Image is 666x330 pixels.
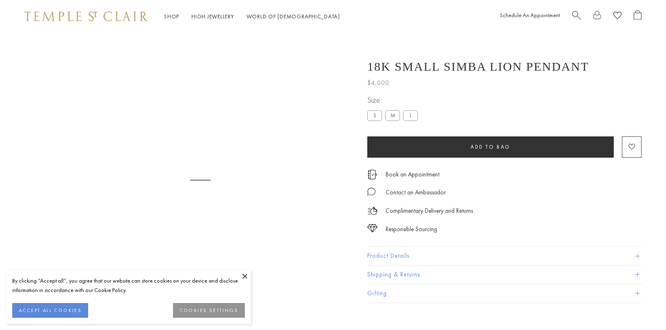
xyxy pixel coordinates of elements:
[367,187,375,196] img: MessageIcon-01_2.svg
[367,247,642,265] button: Product Details
[386,187,446,198] div: Contact an Ambassador
[367,224,377,232] img: icon_sourcing.svg
[367,78,389,88] span: $4,000
[191,13,234,20] a: High JewelleryHigh Jewellery
[246,13,340,20] a: World of [DEMOGRAPHIC_DATA]World of [DEMOGRAPHIC_DATA]
[385,110,400,120] label: M
[367,60,589,74] h1: 18K Small Simba Lion Pendant
[367,206,377,216] img: icon_delivery.svg
[164,11,340,22] nav: Main navigation
[386,206,473,216] p: Complimentary Delivery and Returns
[12,303,88,318] button: ACCEPT ALL COOKIES
[12,276,245,295] div: By clicking “Accept all”, you agree that our website can store cookies on your device and disclos...
[386,170,440,179] a: Book an Appointment
[164,13,179,20] a: ShopShop
[572,10,581,23] a: Search
[386,224,437,234] div: Responsible Sourcing
[24,11,148,21] img: Temple St. Clair
[634,10,642,23] a: Open Shopping Bag
[613,10,622,23] a: View Wishlist
[403,110,418,120] label: L
[173,303,245,318] button: COOKIES SETTINGS
[367,265,642,284] button: Shipping & Returns
[367,94,421,107] span: Size:
[367,110,382,120] label: S
[500,11,560,19] a: Schedule An Appointment
[367,170,377,179] img: icon_appointment.svg
[367,284,642,303] button: Gifting
[367,136,614,158] button: Add to bag
[625,292,658,322] iframe: Gorgias live chat messenger
[471,143,511,150] span: Add to bag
